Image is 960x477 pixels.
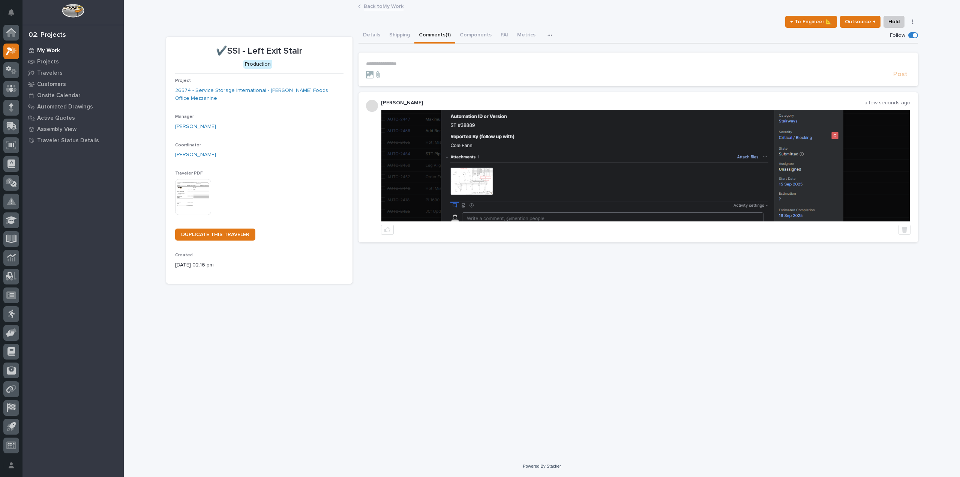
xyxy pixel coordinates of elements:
button: Post [890,70,910,79]
p: ✔️SSI - Left Exit Stair [175,46,343,57]
p: Follow [890,32,905,39]
div: Notifications [9,9,19,21]
button: Metrics [513,28,540,44]
p: Assembly View [37,126,76,133]
span: Traveler PDF [175,171,203,176]
a: 26574 - Service Storage International - [PERSON_NAME] Foods Office Mezzanine [175,87,343,102]
p: My Work [37,47,60,54]
button: like this post [381,225,394,235]
button: Delete post [898,225,910,235]
p: Onsite Calendar [37,92,81,99]
a: Projects [22,56,124,67]
p: [PERSON_NAME] [381,100,864,106]
button: Outsource ↑ [840,16,880,28]
button: Details [358,28,385,44]
p: Automated Drawings [37,104,93,110]
button: Notifications [3,5,19,20]
span: ← To Engineer 📐 [790,17,832,26]
a: Travelers [22,67,124,78]
span: Project [175,78,191,83]
span: DUPLICATE THIS TRAVELER [181,232,249,237]
button: Components [455,28,496,44]
button: Hold [883,16,904,28]
p: Traveler Status Details [37,137,99,144]
p: a few seconds ago [864,100,910,106]
a: Back toMy Work [364,2,403,10]
a: DUPLICATE THIS TRAVELER [175,229,255,241]
span: Outsource ↑ [845,17,876,26]
a: My Work [22,45,124,56]
span: Post [893,70,907,79]
a: Traveler Status Details [22,135,124,146]
a: Powered By Stacker [523,464,561,468]
button: Comments (1) [414,28,455,44]
div: Production [243,60,272,69]
a: Onsite Calendar [22,90,124,101]
a: Active Quotes [22,112,124,123]
p: Customers [37,81,66,88]
a: Automated Drawings [22,101,124,112]
p: Active Quotes [37,115,75,122]
img: Workspace Logo [62,4,84,18]
span: Coordinator [175,143,201,147]
a: Customers [22,78,124,90]
a: [PERSON_NAME] [175,151,216,159]
div: 02. Projects [28,31,66,39]
button: FAI [496,28,513,44]
a: [PERSON_NAME] [175,123,216,131]
button: ← To Engineer 📐 [785,16,837,28]
a: Assembly View [22,123,124,135]
p: [DATE] 02:16 pm [175,261,343,269]
span: Hold [888,17,900,26]
span: Manager [175,114,194,119]
p: Travelers [37,70,63,77]
button: Shipping [385,28,414,44]
span: Created [175,253,193,257]
p: Projects [37,59,59,65]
